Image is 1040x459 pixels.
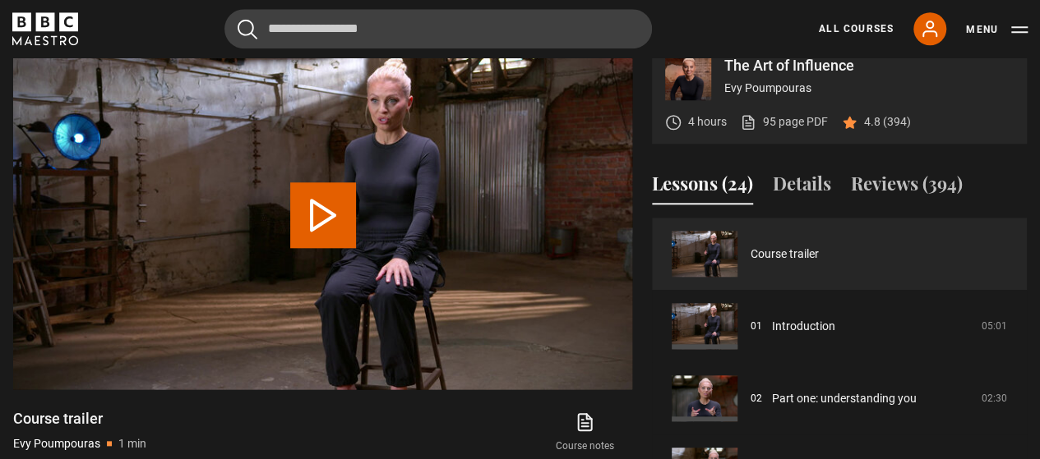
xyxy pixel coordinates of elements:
[772,390,917,407] a: Part one: understanding you
[772,318,835,335] a: Introduction
[724,58,1014,73] p: The Art of Influence
[819,21,894,36] a: All Courses
[688,113,727,131] p: 4 hours
[740,113,828,131] a: 95 page PDF
[851,170,963,204] button: Reviews (394)
[13,41,632,389] video-js: Video Player
[538,409,632,457] a: Course notes
[224,9,652,48] input: Search
[724,80,1014,97] p: Evy Poumpouras
[773,170,831,204] button: Details
[118,435,146,452] p: 1 min
[13,409,146,429] h1: Course trailer
[751,246,819,263] a: Course trailer
[864,113,911,131] p: 4.8 (394)
[238,19,257,39] button: Submit the search query
[12,12,78,45] svg: BBC Maestro
[966,21,1028,38] button: Toggle navigation
[13,435,100,452] p: Evy Poumpouras
[652,170,753,204] button: Lessons (24)
[290,182,356,248] button: Play Video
